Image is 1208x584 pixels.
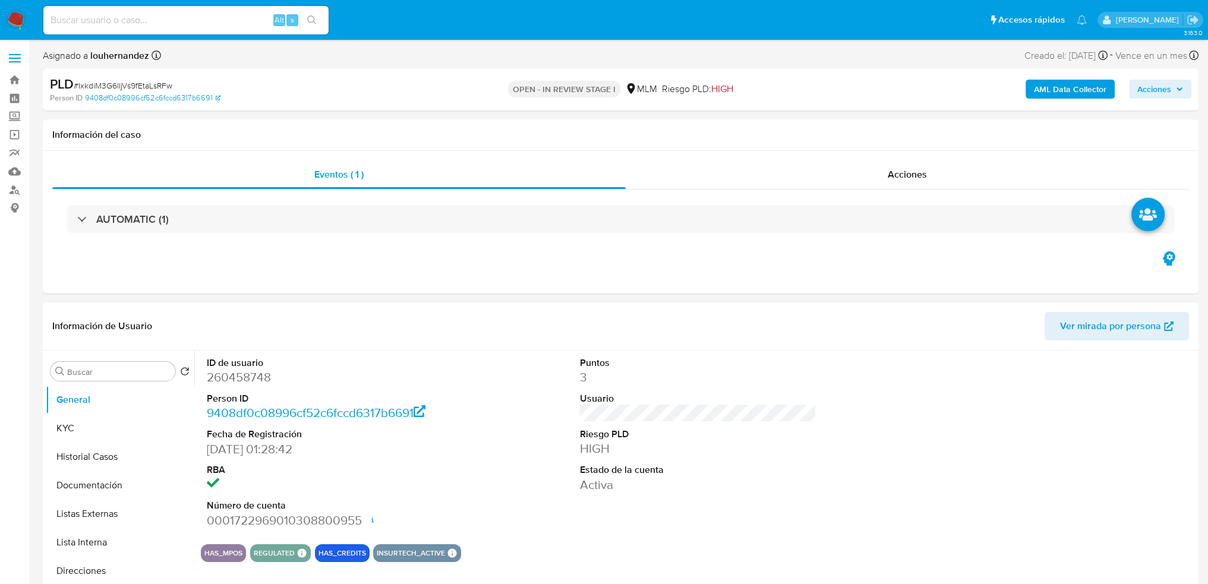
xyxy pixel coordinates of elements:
[88,49,149,62] b: louhernandez
[67,367,171,377] input: Buscar
[43,12,329,28] input: Buscar usuario o caso...
[207,369,444,386] dd: 260458748
[275,14,284,26] span: Alt
[207,392,444,405] dt: Person ID
[625,83,657,96] div: MLM
[580,392,817,405] dt: Usuario
[888,168,927,181] span: Acciones
[1187,14,1199,26] a: Salir
[46,414,194,443] button: KYC
[46,528,194,557] button: Lista Interna
[1077,15,1087,25] a: Notificaciones
[711,82,733,96] span: HIGH
[314,168,364,181] span: Eventos ( 1 )
[508,81,620,97] p: OPEN - IN REVIEW STAGE I
[1045,312,1189,340] button: Ver mirada por persona
[291,14,294,26] span: s
[50,74,74,93] b: PLD
[580,440,817,457] dd: HIGH
[1129,80,1191,99] button: Acciones
[1115,49,1187,62] span: Vence en un mes
[207,499,444,512] dt: Número de cuenta
[207,512,444,529] dd: 0001722969010308800955
[1034,80,1106,99] b: AML Data Collector
[1110,48,1113,64] span: -
[580,369,817,386] dd: 3
[50,93,83,103] b: Person ID
[85,93,220,103] a: 9408df0c08996cf52c6fccd6317b6691
[46,386,194,414] button: General
[55,367,65,376] button: Buscar
[207,441,444,457] dd: [DATE] 01:28:42
[67,206,1175,233] div: AUTOMATIC (1)
[207,463,444,476] dt: RBA
[43,49,149,62] span: Asignado a
[1024,48,1108,64] div: Creado el: [DATE]
[1115,14,1182,26] p: loui.hernandezrodriguez@mercadolibre.com.mx
[998,14,1065,26] span: Accesos rápidos
[207,404,426,421] a: 9408df0c08996cf52c6fccd6317b6691
[180,367,190,380] button: Volver al orden por defecto
[207,356,444,370] dt: ID de usuario
[580,463,817,476] dt: Estado de la cuenta
[299,12,324,29] button: search-icon
[207,428,444,441] dt: Fecha de Registración
[580,476,817,493] dd: Activa
[580,428,817,441] dt: Riesgo PLD
[1026,80,1115,99] button: AML Data Collector
[580,356,817,370] dt: Puntos
[52,320,152,332] h1: Información de Usuario
[52,129,1189,141] h1: Información del caso
[74,80,172,91] span: # IxkdiM3G6lIjVs9fEtaLsRFw
[46,500,194,528] button: Listas Externas
[662,83,733,96] span: Riesgo PLD:
[1137,80,1171,99] span: Acciones
[46,443,194,471] button: Historial Casos
[1060,312,1161,340] span: Ver mirada por persona
[46,471,194,500] button: Documentación
[96,213,169,226] h3: AUTOMATIC (1)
